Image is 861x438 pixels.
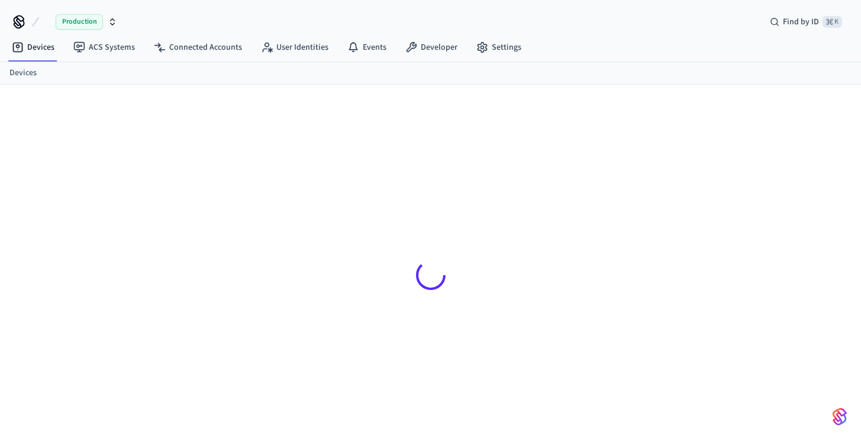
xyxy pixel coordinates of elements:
a: Developer [396,37,467,58]
span: ⌘ K [823,16,842,28]
span: Find by ID [783,16,819,28]
a: Devices [2,37,64,58]
a: Settings [467,37,531,58]
a: Connected Accounts [144,37,251,58]
div: Find by ID⌘ K [760,11,852,33]
a: Events [338,37,396,58]
span: Production [56,14,103,30]
img: SeamLogoGradient.69752ec5.svg [833,407,847,426]
a: Devices [9,67,37,79]
a: User Identities [251,37,338,58]
a: ACS Systems [64,37,144,58]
